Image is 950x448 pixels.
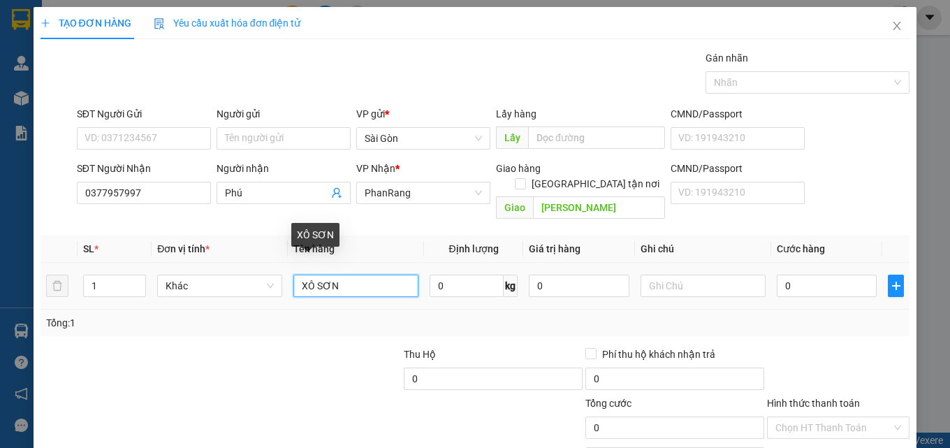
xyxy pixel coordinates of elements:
th: Ghi chú [635,236,771,263]
div: VP gửi [356,106,490,122]
span: TẠO ĐƠN HÀNG [41,17,131,29]
label: Gán nhãn [706,52,748,64]
button: Close [877,7,916,46]
img: icon [154,18,165,29]
span: Định lượng [449,243,499,254]
div: Tổng: 1 [46,315,368,331]
span: Lấy [496,127,528,149]
span: Đơn vị tính [157,243,210,254]
input: Dọc đường [533,196,665,219]
label: Hình thức thanh toán [767,398,860,409]
div: Người nhận [217,161,351,176]
input: VD: Bàn, Ghế [293,275,418,297]
span: plus [41,18,50,28]
div: Người gửi [217,106,351,122]
span: Khác [166,275,274,296]
input: Dọc đường [528,127,665,149]
span: SL [83,243,94,254]
span: Giao [496,196,533,219]
span: Giao hàng [496,163,541,174]
div: SĐT Người Gửi [77,106,211,122]
span: Phí thu hộ khách nhận trả [597,347,721,362]
span: Sài Gòn [365,128,482,149]
span: Lấy hàng [496,108,536,120]
span: close [891,20,902,31]
input: 0 [529,275,629,297]
span: Yêu cầu xuất hóa đơn điện tử [154,17,301,29]
div: SĐT Người Nhận [77,161,211,176]
button: plus [888,275,904,297]
div: CMND/Passport [671,161,805,176]
span: PhanRang [365,182,482,203]
span: user-add [331,187,342,198]
span: plus [889,280,903,291]
div: XÔ SƠN [291,223,339,247]
button: delete [46,275,68,297]
span: Giá trị hàng [529,243,580,254]
span: VP Nhận [356,163,395,174]
span: Cước hàng [777,243,825,254]
span: [GEOGRAPHIC_DATA] tận nơi [526,176,665,192]
span: Thu Hộ [404,349,436,360]
span: Tổng cước [585,398,631,409]
div: CMND/Passport [671,106,805,122]
input: Ghi Chú [641,275,766,297]
span: kg [504,275,518,297]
